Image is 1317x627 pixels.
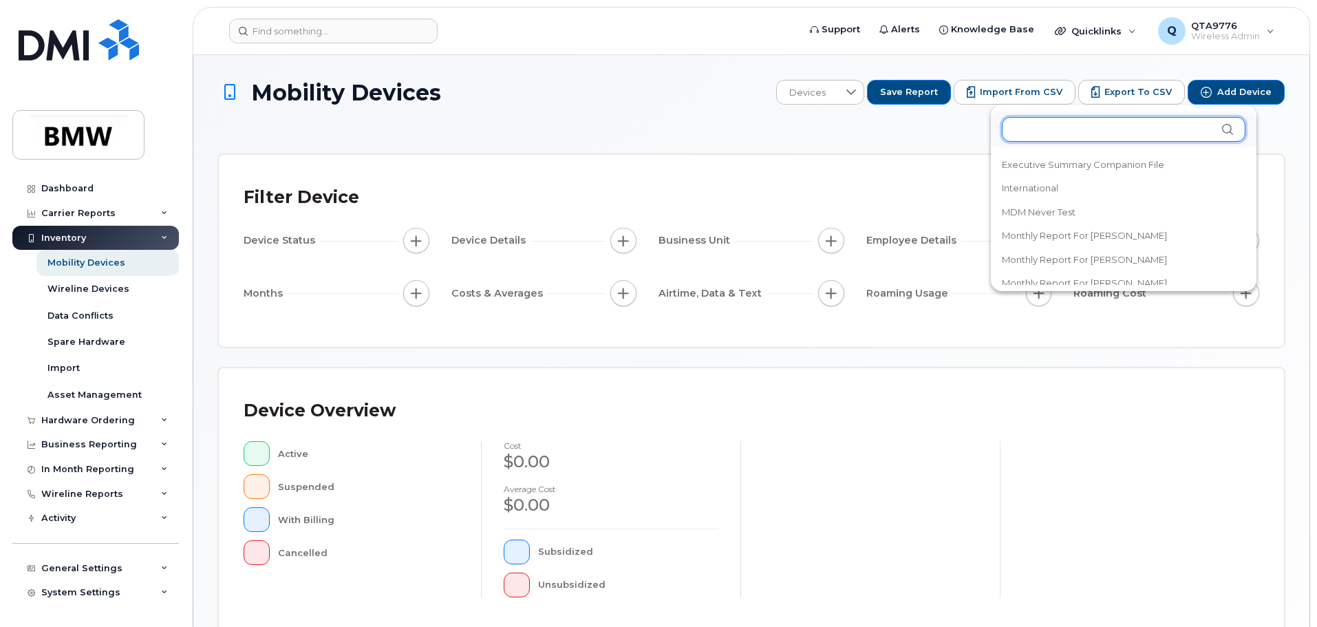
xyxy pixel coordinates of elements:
iframe: Messenger Launcher [1257,567,1307,617]
span: Device Details [451,233,530,248]
div: Active [278,441,460,466]
div: Filter Device [244,180,359,215]
div: Device Overview [244,393,396,429]
div: Unsubsidized [538,573,719,597]
span: Roaming Cost [1073,286,1150,301]
span: International [1002,182,1058,195]
li: Monthly Report for Antonio Ganzalez [991,248,1256,272]
button: Add Device [1188,80,1285,105]
span: Device Status [244,233,319,248]
span: Months [244,286,287,301]
li: Executive Summary Companion file [991,153,1256,177]
ul: Option List [991,147,1256,586]
div: $0.00 [504,450,718,474]
button: Import from CSV [954,80,1075,105]
button: Export to CSV [1078,80,1185,105]
span: Save Report [880,86,938,98]
span: Monthly Report for [PERSON_NAME] [1002,253,1167,266]
button: Save Report [867,80,951,105]
div: Subsidized [538,540,719,564]
span: Airtime, Data & Text [658,286,766,301]
h4: cost [504,441,718,450]
span: Business Unit [658,233,734,248]
div: Cancelled [278,540,460,565]
span: Add Device [1217,86,1272,98]
span: Export to CSV [1104,86,1172,98]
span: Costs & Averages [451,286,547,301]
li: Monthly Report for Andrea Marschner [991,224,1256,248]
span: Mobility Devices [251,81,441,105]
span: Devices [777,81,838,105]
span: Monthly Report for [PERSON_NAME] [1002,277,1167,290]
div: Suspended [278,474,460,499]
span: Roaming Usage [866,286,952,301]
li: International [991,176,1256,200]
span: Monthly Report for [PERSON_NAME] [1002,229,1167,242]
span: Executive Summary Companion file [1002,158,1164,171]
span: MDM Never Test [1002,206,1075,219]
li: MDM Never Test [991,200,1256,224]
span: Employee Details [866,233,961,248]
div: $0.00 [504,493,718,517]
span: Import from CSV [980,86,1062,98]
h4: Average cost [504,485,718,493]
li: Monthly Report for Christopher Ripple [991,271,1256,295]
div: With Billing [278,507,460,532]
